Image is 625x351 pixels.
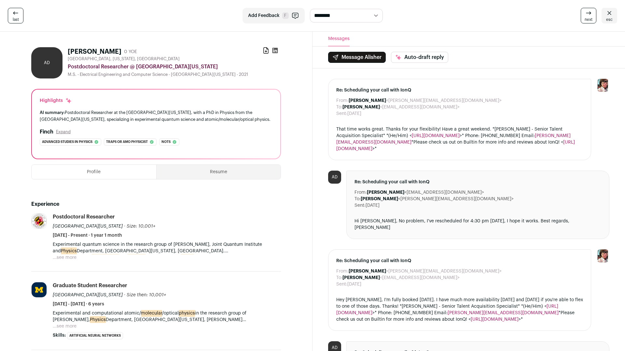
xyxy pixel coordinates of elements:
[53,224,123,229] span: [GEOGRAPHIC_DATA][US_STATE]
[141,310,162,317] mark: molecular
[124,293,166,297] span: · Size then: 10,001+
[42,139,92,145] span: Advanced studies in physics
[347,281,361,288] dd: [DATE]
[328,171,341,184] div: AD
[53,254,76,261] button: ...see more
[367,190,404,195] b: [PERSON_NAME]
[585,17,592,22] span: next
[354,202,366,209] dt: Sent:
[342,105,380,109] b: [PERSON_NAME]
[243,8,305,23] button: Add Feedback F
[354,179,601,185] span: Re: Scheduling your call with IonQ
[32,165,156,179] button: Profile
[349,97,502,104] dd: <[PERSON_NAME][EMAIL_ADDRESS][DOMAIN_NAME]>
[53,310,281,323] p: Experimental and computational atomic/ /optical in the research group of [PERSON_NAME], Departmen...
[53,301,104,307] span: [DATE] - [DATE] · 6 years
[342,274,460,281] dd: <[EMAIL_ADDRESS][DOMAIN_NAME]>
[336,258,583,264] span: Re: Scheduling your call with IonQ
[68,63,281,71] div: Postdoctoral Researcher @ [GEOGRAPHIC_DATA][US_STATE]
[354,196,361,202] dt: To:
[391,52,448,63] button: Auto-draft reply
[248,12,280,19] span: Add Feedback
[40,128,53,136] h2: Finch
[53,332,66,339] span: Skills:
[40,97,72,104] div: Highlights
[412,133,460,138] a: [URL][DOMAIN_NAME]
[361,196,514,202] dd: <[PERSON_NAME][EMAIL_ADDRESS][DOMAIN_NAME]>
[367,189,484,196] dd: <[EMAIL_ADDRESS][DOMAIN_NAME]>
[354,218,601,231] div: Hi [PERSON_NAME], No problem, I've rescheduled for 4:30 pm [DATE], I hope it works. Best regards,...
[471,317,519,322] a: [URL][DOMAIN_NAME]
[127,254,146,261] mark: trapping
[606,17,613,22] span: esc
[32,214,47,229] img: 18359edb5c3b2a99f73d07f5d4de75deb3a3119742726db9f0c140a05d169130.jpg
[67,332,123,339] li: Artificial Neural Networks
[32,282,47,297] img: c3c010f3b116b5fb9d0a616c5ece97acd6e7461000cb62a8bc3d0bea7d45d70d.jpg
[336,110,347,117] dt: Sent:
[342,104,460,110] dd: <[EMAIL_ADDRESS][DOMAIN_NAME]>
[596,249,609,262] img: 14759586-medium_jpg
[53,241,281,254] p: Experimental quantum science in the research group of [PERSON_NAME], Joint Quantum Institute and ...
[40,110,65,115] span: AI summary:
[336,274,342,281] dt: To:
[157,165,281,179] button: Resume
[56,129,71,134] button: Expand
[602,8,617,23] a: esc
[31,47,62,78] div: AD
[179,310,195,317] mark: physics
[31,200,281,208] h2: Experience
[349,98,386,103] b: [PERSON_NAME]
[53,323,76,330] button: ...see more
[13,17,19,22] span: last
[61,247,77,255] mark: Physics
[124,224,155,229] span: · Size: 10,001+
[581,8,596,23] a: next
[336,97,349,104] dt: From:
[90,316,106,323] mark: Physics
[336,126,583,152] div: That time works great. Thanks for your flexibility! Have a great weekend. *[PERSON_NAME] - Senior...
[68,72,281,77] div: M.S. - Electrical Engineering and Computer Science - [GEOGRAPHIC_DATA][US_STATE] - 2021
[366,202,380,209] dd: [DATE]
[53,213,115,220] div: Postdoctoral Researcher
[336,281,347,288] dt: Sent:
[349,268,502,274] dd: <[PERSON_NAME][EMAIL_ADDRESS][DOMAIN_NAME]>
[40,109,272,123] div: Postdoctoral Researcher at the [GEOGRAPHIC_DATA][US_STATE], with a PhD in Physics from the [GEOGR...
[336,87,583,93] span: Re: Scheduling your call with IonQ
[336,297,583,323] div: Hey [PERSON_NAME], I'm fully booked [DATE]. I have much more availability [DATE] and [DATE] if yo...
[53,282,127,289] div: Graduate Student Researcher
[181,254,194,261] mark: atoms
[91,254,119,261] mark: laser cooling
[342,275,380,280] b: [PERSON_NAME]
[328,32,350,46] button: Messages
[349,269,386,274] b: [PERSON_NAME]
[68,56,180,62] span: [GEOGRAPHIC_DATA], [US_STATE], [GEOGRAPHIC_DATA]
[106,139,148,145] span: Traps or amo physicist
[361,197,398,201] b: [PERSON_NAME]
[596,79,609,92] img: 14759586-medium_jpg
[124,49,137,55] div: 0 YOE
[328,52,386,63] button: Message Alisher
[53,232,122,239] span: [DATE] - Present · 1 year 1 month
[448,311,559,315] a: [PERSON_NAME][EMAIL_ADDRESS][DOMAIN_NAME]
[282,12,289,19] span: F
[347,110,361,117] dd: [DATE]
[8,8,23,23] a: last
[354,189,367,196] dt: From:
[161,139,171,145] span: Nots
[336,268,349,274] dt: From:
[68,47,121,56] h1: [PERSON_NAME]
[336,104,342,110] dt: To:
[53,293,123,297] span: [GEOGRAPHIC_DATA][US_STATE]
